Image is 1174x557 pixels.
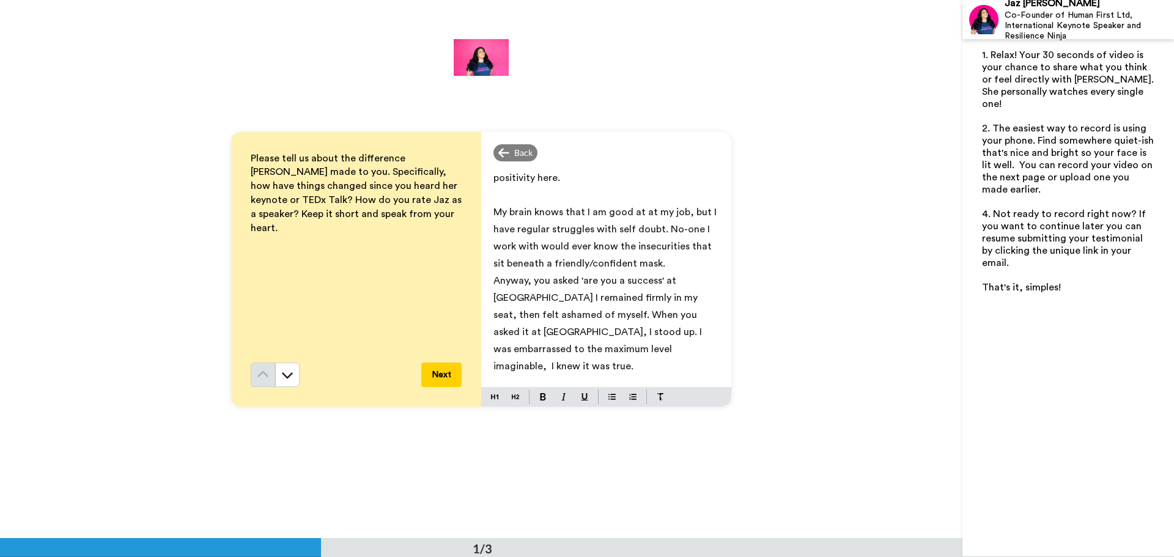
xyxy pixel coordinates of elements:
span: 4. Not ready to record right now? If you want to continue later you can resume submitting your te... [982,209,1148,268]
span: I heard you speak at the Northern Lights conference in June/July and following that bought your b... [493,2,719,183]
img: heading-one-block.svg [491,392,498,402]
img: clear-format.svg [657,393,664,400]
img: numbered-block.svg [629,392,637,402]
img: bulleted-block.svg [608,392,616,402]
span: Back [514,147,533,159]
button: Next [421,363,462,387]
div: Back [493,144,537,161]
img: bold-mark.svg [540,393,546,400]
span: That's it, simples! [982,282,1061,292]
span: Please tell us about the difference [PERSON_NAME] made to you. Specifically, how have things chan... [251,153,464,233]
span: Anyway, you asked 'are you a success' at [GEOGRAPHIC_DATA] I remained firmly in my seat, then fel... [493,276,704,371]
img: heading-two-block.svg [512,392,519,402]
span: 2. The easiest way to record is using your phone. Find somewhere quiet-ish that's nice and bright... [982,124,1156,194]
span: My brain knows that I am good at at my job, but I have regular struggles with self doubt. No-one ... [493,207,719,268]
span: 1. Relax! Your 30 seconds of video is your chance to share what you think or feel directly with [... [982,50,1156,109]
img: underline-mark.svg [581,393,588,400]
img: Profile Image [969,5,999,34]
div: Co-Founder of Human First Ltd, International Keynote Speaker and Resilience Ninja [1005,10,1173,41]
img: italic-mark.svg [561,393,566,400]
div: 1/3 [453,540,512,557]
